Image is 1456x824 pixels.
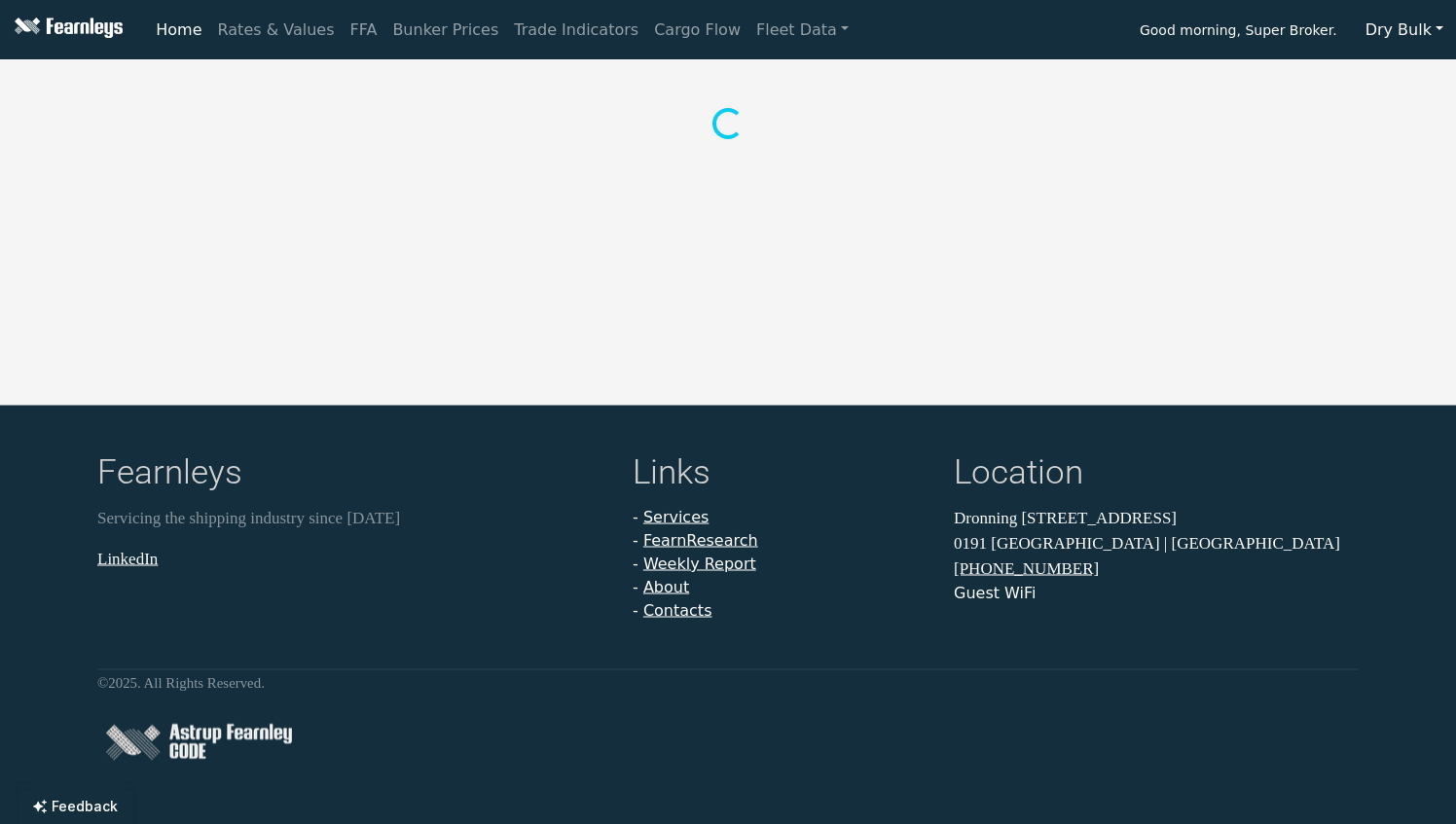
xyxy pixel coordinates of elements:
[506,11,646,50] a: Trade Indicators
[643,601,712,620] a: Contacts
[97,675,265,691] small: © 2025 . All Rights Reserved.
[643,555,756,573] a: Weekly Report
[954,559,1099,578] a: [PHONE_NUMBER]
[633,599,930,623] li: -
[646,11,748,50] a: Cargo Flow
[643,531,758,550] a: FearnResearch
[97,506,609,531] p: Servicing the shipping industry since [DATE]
[148,11,209,50] a: Home
[1353,12,1456,49] button: Dry Bulk
[1140,16,1337,49] span: Good morning, Super Broker.
[954,452,1359,498] h4: Location
[954,530,1359,555] p: 0191 [GEOGRAPHIC_DATA] | [GEOGRAPHIC_DATA]
[954,506,1359,531] p: Dronning [STREET_ADDRESS]
[954,582,1036,605] button: Guest WiFi
[343,11,385,50] a: FFA
[97,549,158,567] a: LinkedIn
[643,508,709,526] a: Services
[643,578,689,596] a: About
[384,11,506,50] a: Bunker Prices
[210,11,343,50] a: Rates & Values
[748,11,856,50] a: Fleet Data
[97,452,609,498] h4: Fearnleys
[10,18,123,42] img: Fearnleys Logo
[633,452,930,498] h4: Links
[633,506,930,529] li: -
[633,529,930,553] li: -
[633,576,930,599] li: -
[633,553,930,576] li: -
